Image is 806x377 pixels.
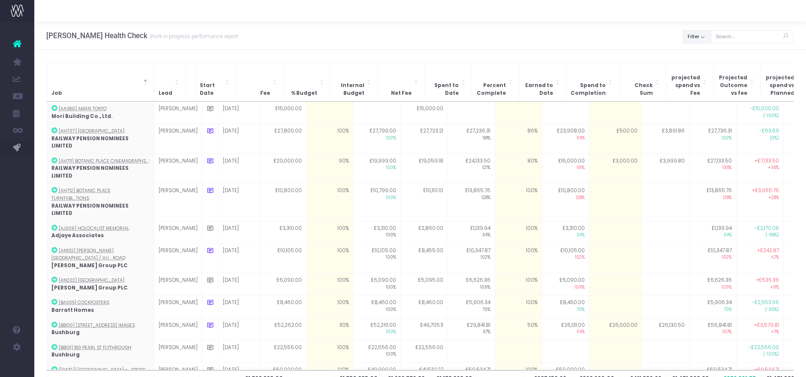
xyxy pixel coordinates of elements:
[306,154,353,184] td: 90%
[741,284,779,291] span: +9%
[358,307,396,313] span: 100%
[452,165,490,171] span: 121%
[47,340,154,362] td: :
[51,247,125,262] abbr: [AN102] Hayes Town Centre / Austin Road
[47,273,154,296] td: :
[353,296,400,318] td: £8,460.00
[306,318,353,340] td: 110%
[51,351,80,358] strong: Bushburg
[452,307,490,313] span: 70%
[358,284,396,291] span: 100%
[495,318,542,340] td: 50%
[259,221,306,243] td: £3,310.00
[452,135,490,142] span: 98%
[306,184,353,221] td: 100%
[400,296,448,318] td: £8,460.00
[358,329,396,335] span: 100%
[400,102,448,124] td: £15,000.00
[642,318,689,340] td: £26,130.50
[495,124,542,154] td: 86%
[259,340,306,362] td: £22,556.00
[495,184,542,221] td: 100%
[353,154,400,184] td: £19,999.00
[671,74,700,97] span: projected spend vs Fee
[542,243,589,273] td: £10,105.00
[154,102,202,124] td: [PERSON_NAME]
[154,243,202,273] td: [PERSON_NAME]
[759,127,779,135] span: -£63.69
[566,62,619,101] th: Spend to Completion: Activate to sort: Activate to sort
[47,296,154,318] td: :
[218,221,259,243] td: [DATE]
[642,154,689,184] td: £3,999.80
[718,74,747,97] span: Projected Outcome vs fee
[694,307,732,313] span: 70%
[495,243,542,273] td: 100%
[59,106,106,112] abbr: [AA080] Aman Tokyo
[448,296,495,318] td: £5,906.34
[236,62,283,101] th: Fee: Activate to sort: Activate to sort
[448,273,495,296] td: £6,626.36
[47,124,154,154] td: :
[51,135,129,150] strong: RAILWAY PENSION NOMINEES LIMITED
[542,273,589,296] td: £6,090.00
[154,184,202,221] td: [PERSON_NAME]
[694,195,732,201] span: 128%
[259,184,306,221] td: £10,800.00
[452,329,490,335] span: 57%
[51,202,129,217] strong: RAILWAY PENSION NOMINEES LIMITED
[589,154,642,184] td: £3,000.00
[666,62,713,101] th: projected spend vs Fee: Activate to sort: Activate to sort
[547,307,585,313] span: 70%
[51,329,80,336] strong: Bushburg
[260,90,270,97] span: Fee
[154,273,202,296] td: [PERSON_NAME]
[741,232,779,238] span: (-66%)
[755,366,779,374] span: +£9,534.71
[154,154,202,184] td: [PERSON_NAME]
[47,318,154,340] td: :
[448,221,495,243] td: £1,139.94
[147,31,238,40] small: Work in progress performance report
[542,221,589,243] td: £3,310.00
[306,296,353,318] td: 100%
[358,254,396,261] span: 100%
[353,124,400,154] td: £27,799.00
[306,221,353,243] td: 100%
[353,318,400,340] td: £52,261.00
[741,254,779,261] span: +2%
[47,102,154,124] td: :
[154,221,202,243] td: [PERSON_NAME]
[400,243,448,273] td: £8,455.00
[476,82,506,97] span: Percent Complete
[547,254,585,261] span: 102%
[752,299,779,307] span: -£2,553.66
[752,187,779,195] span: +£3,065.76
[353,221,400,243] td: £3,310.00
[694,135,732,142] span: 100%
[711,30,793,43] input: Search...
[377,62,424,101] th: Net Fee: Activate to sort: Activate to sort
[218,154,259,184] td: [DATE]
[448,154,495,184] td: £24,133.50
[358,351,396,358] span: 100%
[452,232,490,238] span: 34%
[713,62,760,101] th: Projected Outcome vs fee: Activate to sort: Activate to sort
[400,318,448,340] td: £49,705.11
[259,102,306,124] td: £15,000.00
[51,307,94,314] strong: Barratt Homes
[689,296,736,318] td: £5,906.34
[283,62,330,101] th: % Budget: Activate to sort: Activate to sort
[619,62,666,101] th: Check Sum: Activate to sort: Activate to sort
[259,318,306,340] td: £52,262.00
[218,102,259,124] td: [DATE]
[259,296,306,318] td: £8,460.00
[547,329,585,335] span: 114%
[755,225,779,232] span: -£2,170.06
[195,62,236,101] th: Start Date: Activate to sort: Activate to sort
[335,82,364,97] span: Internal Budget
[589,124,642,154] td: £500.00
[218,340,259,362] td: [DATE]
[547,232,585,238] span: 34%
[694,329,732,335] span: 107%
